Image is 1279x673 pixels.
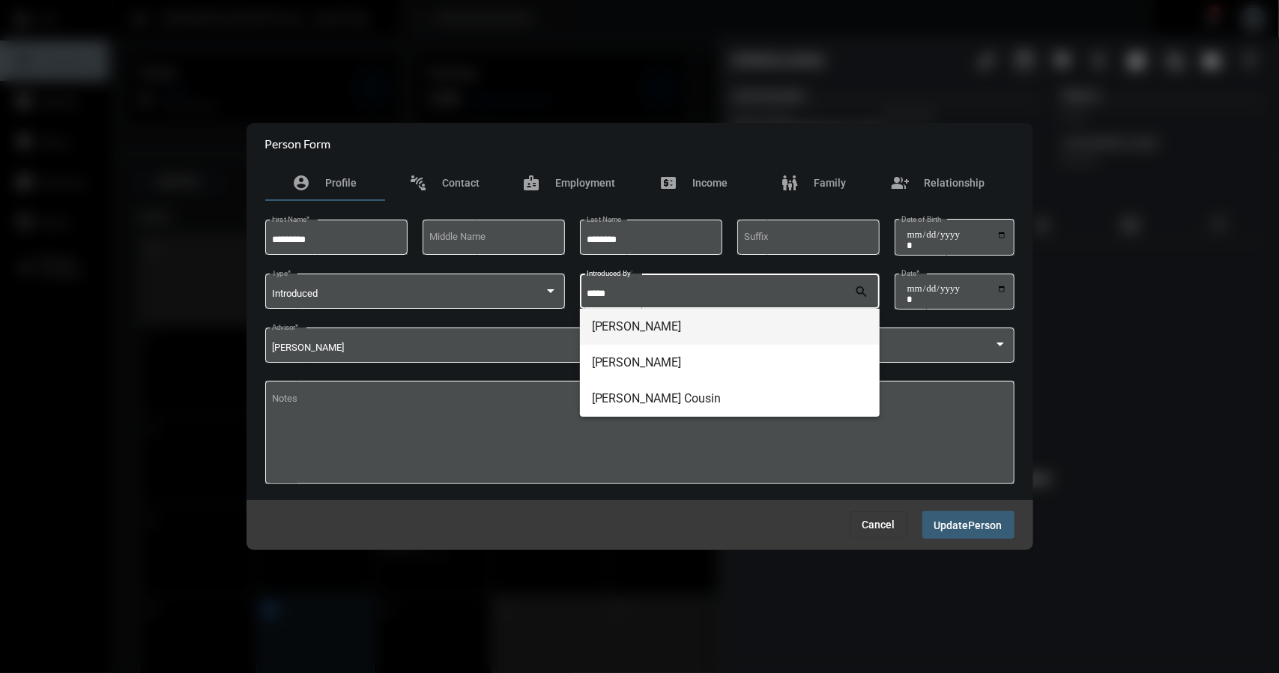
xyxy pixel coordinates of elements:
[592,309,868,345] span: [PERSON_NAME]
[272,288,318,299] span: Introduced
[410,174,428,192] mat-icon: connect_without_contact
[814,177,846,189] span: Family
[443,177,480,189] span: Contact
[592,345,868,381] span: [PERSON_NAME]
[781,174,799,192] mat-icon: family_restroom
[925,177,985,189] span: Relationship
[969,519,1003,531] span: Person
[556,177,616,189] span: Employment
[862,519,895,531] span: Cancel
[326,177,357,189] span: Profile
[272,342,344,353] span: [PERSON_NAME]
[892,174,910,192] mat-icon: group_add
[293,174,311,192] mat-icon: account_circle
[692,177,728,189] span: Income
[265,136,331,151] h2: Person Form
[922,511,1015,539] button: UpdatePerson
[592,381,868,417] span: [PERSON_NAME] Cousin
[850,511,907,538] button: Cancel
[934,519,969,531] span: Update
[659,174,677,192] mat-icon: price_change
[523,174,541,192] mat-icon: badge
[854,284,872,302] mat-icon: search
